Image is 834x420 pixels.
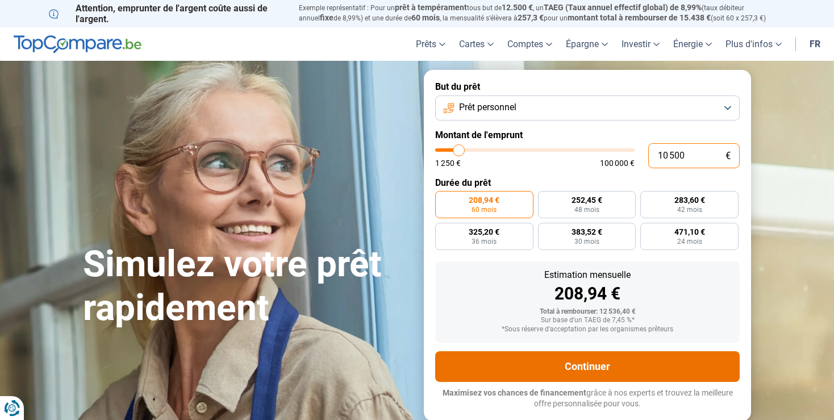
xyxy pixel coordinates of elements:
[49,3,285,24] p: Attention, emprunter de l'argent coûte aussi de l'argent.
[572,228,602,236] span: 383,52 €
[469,196,499,204] span: 208,94 €
[574,238,599,245] span: 30 mois
[452,27,501,61] a: Cartes
[444,317,731,325] div: Sur base d'un TAEG de 7,45 %*
[674,228,705,236] span: 471,10 €
[14,35,141,53] img: TopCompare
[435,388,740,410] p: grâce à nos experts et trouvez la meilleure offre personnalisée pour vous.
[472,238,497,245] span: 36 mois
[435,351,740,382] button: Continuer
[719,27,789,61] a: Plus d'infos
[544,3,702,12] span: TAEG (Taux annuel effectif global) de 8,99%
[435,177,740,188] label: Durée du prêt
[600,159,635,167] span: 100 000 €
[320,13,333,22] span: fixe
[725,151,731,161] span: €
[435,81,740,92] label: But du prêt
[409,27,452,61] a: Prêts
[444,308,731,316] div: Total à rembourser: 12 536,40 €
[435,130,740,140] label: Montant de l'emprunt
[572,196,602,204] span: 252,45 €
[666,27,719,61] a: Énergie
[568,13,711,22] span: montant total à rembourser de 15.438 €
[518,13,544,22] span: 257,3 €
[469,228,499,236] span: 325,20 €
[574,206,599,213] span: 48 mois
[615,27,666,61] a: Investir
[435,159,461,167] span: 1 250 €
[435,95,740,120] button: Prêt personnel
[677,206,702,213] span: 42 mois
[444,271,731,280] div: Estimation mensuelle
[472,206,497,213] span: 60 mois
[443,388,586,397] span: Maximisez vos chances de financement
[299,3,785,23] p: Exemple représentatif : Pour un tous but de , un (taux débiteur annuel de 8,99%) et une durée de ...
[83,243,410,330] h1: Simulez votre prêt rapidement
[803,27,827,61] a: fr
[502,3,533,12] span: 12.500 €
[444,285,731,302] div: 208,94 €
[459,101,516,114] span: Prêt personnel
[395,3,467,12] span: prêt à tempérament
[559,27,615,61] a: Épargne
[444,326,731,334] div: *Sous réserve d'acceptation par les organismes prêteurs
[677,238,702,245] span: 24 mois
[501,27,559,61] a: Comptes
[674,196,705,204] span: 283,60 €
[411,13,440,22] span: 60 mois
